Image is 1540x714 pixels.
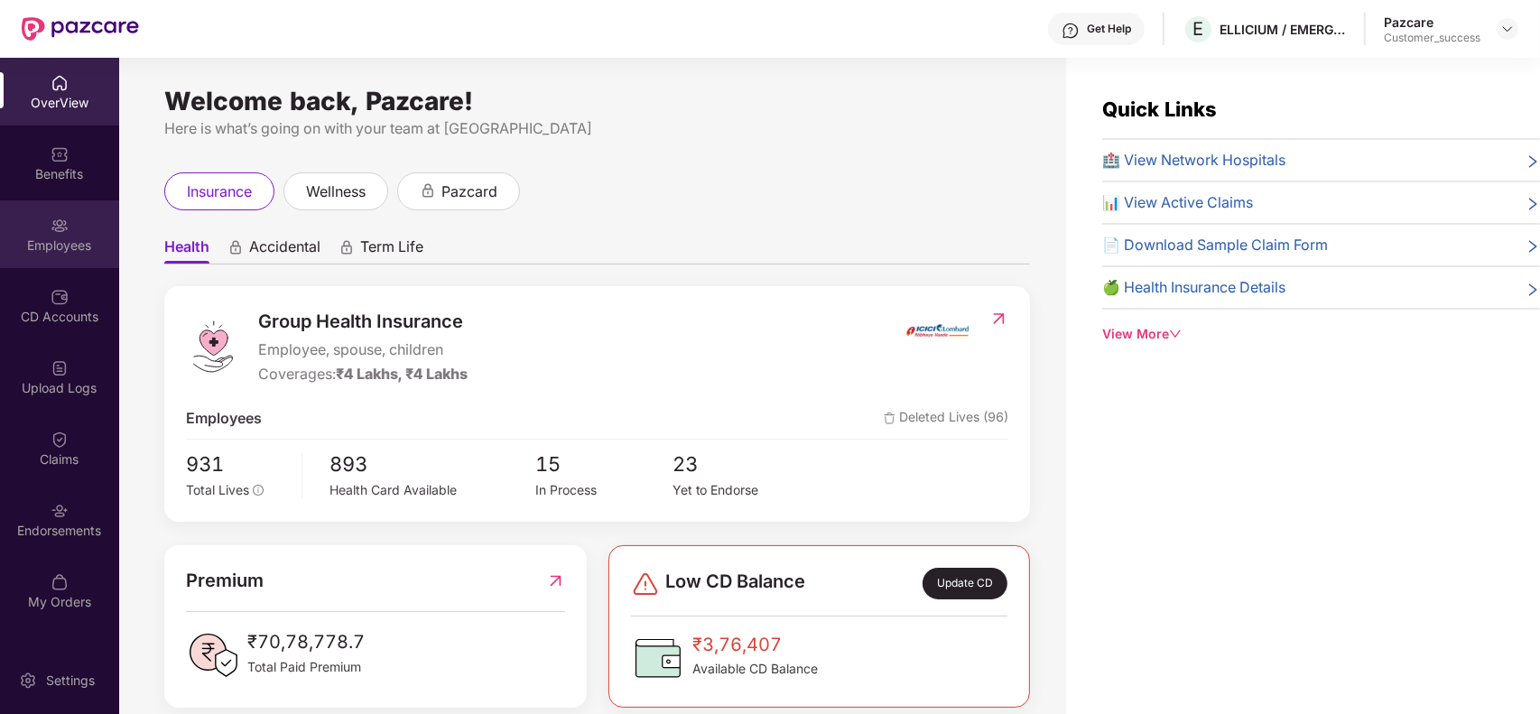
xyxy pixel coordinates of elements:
img: svg+xml;base64,PHN2ZyBpZD0iU2V0dGluZy0yMHgyMCIgeG1sbnM9Imh0dHA6Ly93d3cudzMub3JnLzIwMDAvc3ZnIiB3aW... [19,672,37,690]
img: New Pazcare Logo [22,17,139,41]
span: E [1193,18,1204,40]
span: right [1526,195,1540,214]
span: 📊 View Active Claims [1102,191,1253,214]
div: View More [1102,324,1540,344]
span: 15 [535,449,673,480]
span: 893 [329,449,535,480]
span: pazcard [441,181,497,203]
span: Term Life [360,237,423,264]
span: right [1526,280,1540,299]
span: Total Lives [186,482,249,497]
span: 📄 Download Sample Claim Form [1102,234,1328,256]
span: right [1526,237,1540,256]
div: animation [339,239,355,255]
img: svg+xml;base64,PHN2ZyBpZD0iVXBsb2FkX0xvZ3MiIGRhdGEtbmFtZT0iVXBsb2FkIExvZ3MiIHhtbG5zPSJodHRwOi8vd3... [51,359,69,377]
span: 23 [673,449,810,480]
div: Health Card Available [329,480,535,500]
span: Quick Links [1102,97,1217,121]
div: Welcome back, Pazcare! [164,94,1030,108]
div: Customer_success [1384,31,1480,45]
span: down [1169,328,1182,340]
img: svg+xml;base64,PHN2ZyBpZD0iRW1wbG95ZWVzIiB4bWxucz0iaHR0cDovL3d3dy53My5vcmcvMjAwMC9zdmciIHdpZHRoPS... [51,217,69,235]
div: Pazcare [1384,14,1480,31]
img: svg+xml;base64,PHN2ZyBpZD0iQmVuZWZpdHMiIHhtbG5zPSJodHRwOi8vd3d3LnczLm9yZy8yMDAwL3N2ZyIgd2lkdGg9Ij... [51,145,69,163]
img: svg+xml;base64,PHN2ZyBpZD0iRHJvcGRvd24tMzJ4MzIiIHhtbG5zPSJodHRwOi8vd3d3LnczLm9yZy8yMDAwL3N2ZyIgd2... [1500,22,1515,36]
div: ELLICIUM / EMERGYS SOLUTIONS PRIVATE LIMITED [1220,21,1346,38]
img: svg+xml;base64,PHN2ZyBpZD0iRW5kb3JzZW1lbnRzIiB4bWxucz0iaHR0cDovL3d3dy53My5vcmcvMjAwMC9zdmciIHdpZH... [51,502,69,520]
div: Settings [41,672,100,690]
div: Yet to Endorse [673,480,810,500]
span: 931 [186,449,289,480]
span: Employees [186,407,262,430]
span: ₹70,78,778.7 [247,628,365,656]
span: ₹4 Lakhs, ₹4 Lakhs [336,365,468,383]
img: svg+xml;base64,PHN2ZyBpZD0iTXlfT3JkZXJzIiBkYXRhLW5hbWU9Ik15IE9yZGVycyIgeG1sbnM9Imh0dHA6Ly93d3cudz... [51,573,69,591]
div: Here is what’s going on with your team at [GEOGRAPHIC_DATA] [164,117,1030,140]
img: svg+xml;base64,PHN2ZyBpZD0iQ0RfQWNjb3VudHMiIGRhdGEtbmFtZT0iQ0QgQWNjb3VudHMiIHhtbG5zPSJodHRwOi8vd3... [51,288,69,306]
img: deleteIcon [884,413,895,424]
span: 🏥 View Network Hospitals [1102,149,1285,172]
img: svg+xml;base64,PHN2ZyBpZD0iSGVscC0zMngzMiIgeG1sbnM9Imh0dHA6Ly93d3cudzMub3JnLzIwMDAvc3ZnIiB3aWR0aD... [1062,22,1080,40]
img: PaidPremiumIcon [186,628,240,682]
img: logo [186,320,240,374]
span: info-circle [253,485,264,496]
div: animation [227,239,244,255]
img: svg+xml;base64,PHN2ZyBpZD0iRGFuZ2VyLTMyeDMyIiB4bWxucz0iaHR0cDovL3d3dy53My5vcmcvMjAwMC9zdmciIHdpZH... [631,570,660,598]
span: insurance [187,181,252,203]
span: right [1526,153,1540,172]
span: Total Paid Premium [247,657,365,677]
span: Deleted Lives (96) [884,407,1008,430]
span: Group Health Insurance [258,308,468,336]
span: Health [164,237,209,264]
span: Premium [186,567,264,595]
span: 🍏 Health Insurance Details [1102,276,1285,299]
div: Get Help [1087,22,1131,36]
div: In Process [535,480,673,500]
img: RedirectIcon [989,310,1008,328]
div: animation [420,182,436,199]
span: Low CD Balance [665,568,805,599]
img: RedirectIcon [546,567,565,595]
img: CDBalanceIcon [631,631,685,685]
div: Update CD [923,568,1007,599]
span: Available CD Balance [692,659,818,679]
span: Employee, spouse, children [258,338,468,361]
img: svg+xml;base64,PHN2ZyBpZD0iSG9tZSIgeG1sbnM9Imh0dHA6Ly93d3cudzMub3JnLzIwMDAvc3ZnIiB3aWR0aD0iMjAiIG... [51,74,69,92]
span: Accidental [249,237,320,264]
img: svg+xml;base64,PHN2ZyBpZD0iQ2xhaW0iIHhtbG5zPSJodHRwOi8vd3d3LnczLm9yZy8yMDAwL3N2ZyIgd2lkdGg9IjIwIi... [51,431,69,449]
span: ₹3,76,407 [692,631,818,659]
span: wellness [306,181,366,203]
div: Coverages: [258,363,468,385]
img: insurerIcon [904,308,971,353]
